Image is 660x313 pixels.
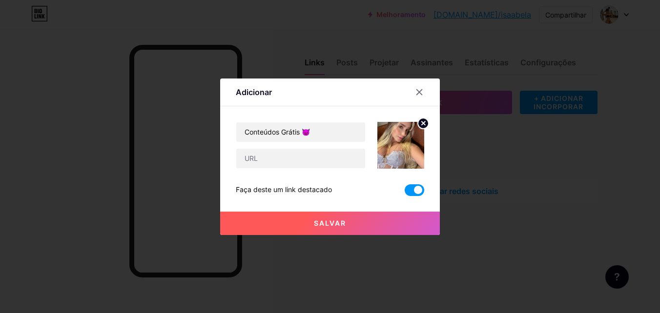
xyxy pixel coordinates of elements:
[236,122,365,142] input: Título
[377,122,424,169] img: link_thumbnail
[236,149,365,168] input: URL
[314,219,346,227] span: Salvar
[236,86,272,98] div: Adicionar
[220,212,440,235] button: Salvar
[236,184,332,196] div: Faça deste um link destacado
